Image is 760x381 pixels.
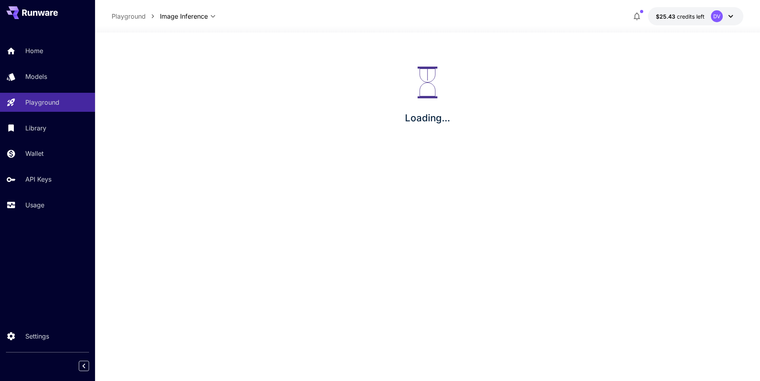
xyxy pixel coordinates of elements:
div: Collapse sidebar [85,359,95,373]
button: $25.43186DV [648,7,743,25]
p: Loading... [405,111,450,125]
span: $25.43 [656,13,677,20]
p: API Keys [25,174,51,184]
span: credits left [677,13,705,20]
div: DV [711,10,723,22]
p: Wallet [25,149,44,158]
span: Image Inference [160,11,208,21]
p: Models [25,72,47,81]
p: Usage [25,200,44,210]
a: Playground [112,11,146,21]
p: Settings [25,331,49,341]
div: $25.43186 [656,12,705,21]
p: Home [25,46,43,56]
p: Library [25,123,46,133]
nav: breadcrumb [112,11,160,21]
button: Collapse sidebar [79,361,89,371]
p: Playground [25,98,59,107]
